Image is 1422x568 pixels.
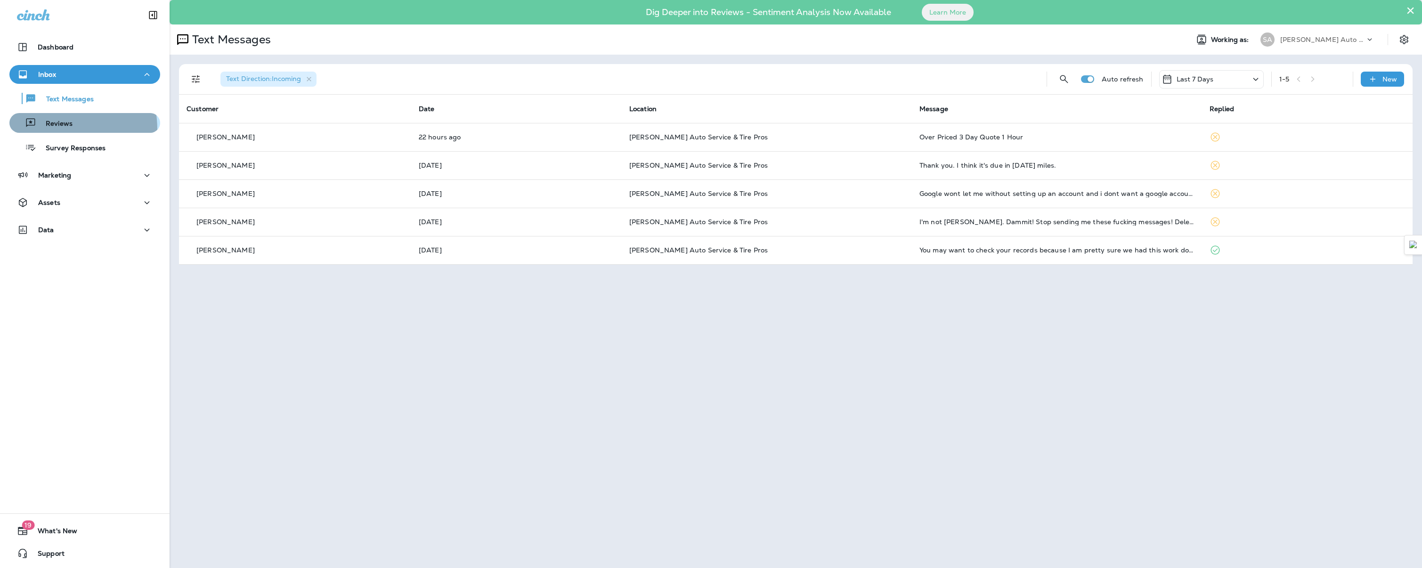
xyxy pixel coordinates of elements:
span: Working as: [1211,36,1251,44]
button: Support [9,544,160,563]
span: Message [919,105,948,113]
p: Auto refresh [1102,75,1144,83]
button: Data [9,220,160,239]
span: Replied [1210,105,1234,113]
p: Oct 2, 2025 01:55 PM [419,190,614,197]
button: Inbox [9,65,160,84]
div: Thank you. I think it's due in 1500 miles. [919,162,1194,169]
div: I'm not David. Dammit! Stop sending me these fucking messages! Delete me! [919,218,1194,226]
p: Data [38,226,54,234]
span: Customer [187,105,219,113]
p: Reviews [36,120,73,129]
button: Search Messages [1055,70,1073,89]
p: [PERSON_NAME] [196,190,255,197]
div: 1 - 5 [1279,75,1289,83]
span: Date [419,105,435,113]
p: Text Messages [188,32,271,47]
button: Collapse Sidebar [140,6,166,24]
div: SA [1260,32,1275,47]
p: [PERSON_NAME] [196,133,255,141]
div: Google wont let me without setting up an account and i dont want a google account [919,190,1194,197]
button: Filters [187,70,205,89]
p: [PERSON_NAME] [196,162,255,169]
button: Marketing [9,166,160,185]
button: Settings [1396,31,1413,48]
div: You may want to check your records because I am pretty sure we had this work done a few days afte... [919,246,1194,254]
span: [PERSON_NAME] Auto Service & Tire Pros [629,189,768,198]
p: Assets [38,199,60,206]
img: Detect Auto [1409,241,1418,249]
div: Text Direction:Incoming [220,72,317,87]
p: [PERSON_NAME] [196,246,255,254]
button: Reviews [9,113,160,133]
p: [PERSON_NAME] [196,218,255,226]
button: Assets [9,193,160,212]
button: Learn More [922,4,974,21]
p: Survey Responses [36,144,106,153]
span: Support [28,550,65,561]
p: Dashboard [38,43,73,51]
p: Oct 6, 2025 12:18 PM [419,133,614,141]
p: [PERSON_NAME] Auto Service & Tire Pros [1280,36,1365,43]
span: [PERSON_NAME] Auto Service & Tire Pros [629,133,768,141]
span: 19 [22,520,34,530]
p: New [1382,75,1397,83]
p: Marketing [38,171,71,179]
button: Dashboard [9,38,160,57]
p: Text Messages [37,95,94,104]
p: Dig Deeper into Reviews - Sentiment Analysis Now Available [618,11,918,14]
p: Oct 6, 2025 09:19 AM [419,162,614,169]
p: Oct 1, 2025 01:55 PM [419,218,614,226]
span: What's New [28,527,77,538]
span: [PERSON_NAME] Auto Service & Tire Pros [629,218,768,226]
span: [PERSON_NAME] Auto Service & Tire Pros [629,161,768,170]
span: [PERSON_NAME] Auto Service & Tire Pros [629,246,768,254]
p: Inbox [38,71,56,78]
button: Close [1406,3,1415,18]
button: Text Messages [9,89,160,108]
p: Last 7 Days [1177,75,1214,83]
span: Location [629,105,657,113]
p: Sep 30, 2025 10:07 AM [419,246,614,254]
div: Over Priced 3 Day Quote 1 Hour [919,133,1194,141]
button: 19What's New [9,521,160,540]
button: Survey Responses [9,138,160,157]
span: Text Direction : Incoming [226,74,301,83]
